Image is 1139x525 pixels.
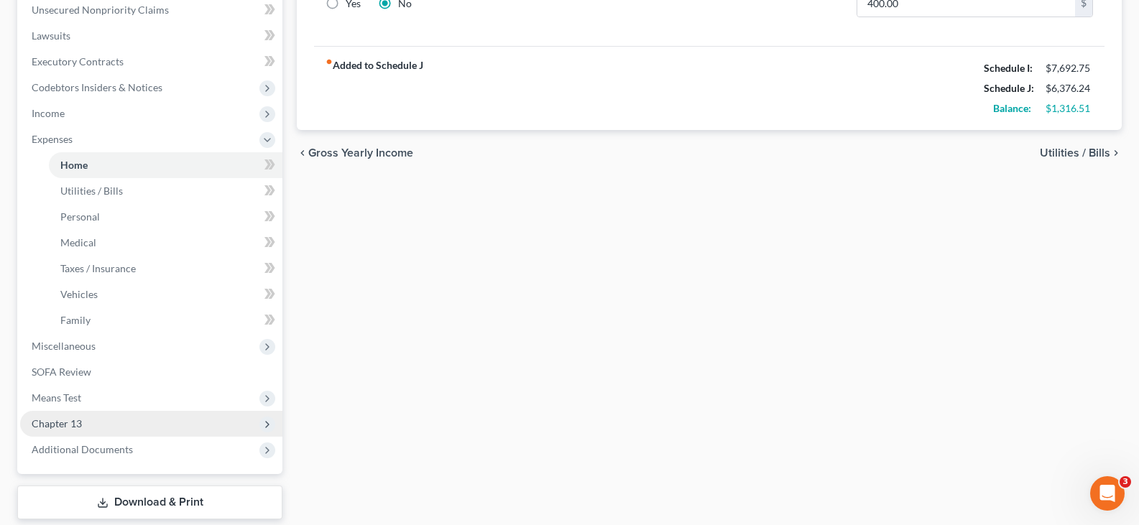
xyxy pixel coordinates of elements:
[49,282,282,307] a: Vehicles
[60,288,98,300] span: Vehicles
[1046,81,1093,96] div: $6,376.24
[49,152,282,178] a: Home
[1040,147,1110,159] span: Utilities / Bills
[1040,147,1122,159] button: Utilities / Bills chevron_right
[32,366,91,378] span: SOFA Review
[32,340,96,352] span: Miscellaneous
[297,147,413,159] button: chevron_left Gross Yearly Income
[32,443,133,455] span: Additional Documents
[32,29,70,42] span: Lawsuits
[49,204,282,230] a: Personal
[1046,101,1093,116] div: $1,316.51
[32,81,162,93] span: Codebtors Insiders & Notices
[49,178,282,204] a: Utilities / Bills
[49,307,282,333] a: Family
[32,133,73,145] span: Expenses
[308,147,413,159] span: Gross Yearly Income
[60,314,91,326] span: Family
[993,102,1031,114] strong: Balance:
[20,49,282,75] a: Executory Contracts
[60,159,88,171] span: Home
[49,256,282,282] a: Taxes / Insurance
[60,262,136,274] span: Taxes / Insurance
[1120,476,1131,488] span: 3
[60,210,100,223] span: Personal
[17,485,282,519] a: Download & Print
[49,230,282,256] a: Medical
[326,58,423,119] strong: Added to Schedule J
[60,185,123,197] span: Utilities / Bills
[326,58,333,65] i: fiber_manual_record
[32,4,169,16] span: Unsecured Nonpriority Claims
[1090,476,1125,511] iframe: Intercom live chat
[984,82,1034,94] strong: Schedule J:
[1046,61,1093,75] div: $7,692.75
[32,417,82,429] span: Chapter 13
[20,23,282,49] a: Lawsuits
[32,55,124,68] span: Executory Contracts
[297,147,308,159] i: chevron_left
[984,62,1033,74] strong: Schedule I:
[32,107,65,119] span: Income
[1110,147,1122,159] i: chevron_right
[32,391,81,404] span: Means Test
[20,359,282,385] a: SOFA Review
[60,236,96,248] span: Medical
